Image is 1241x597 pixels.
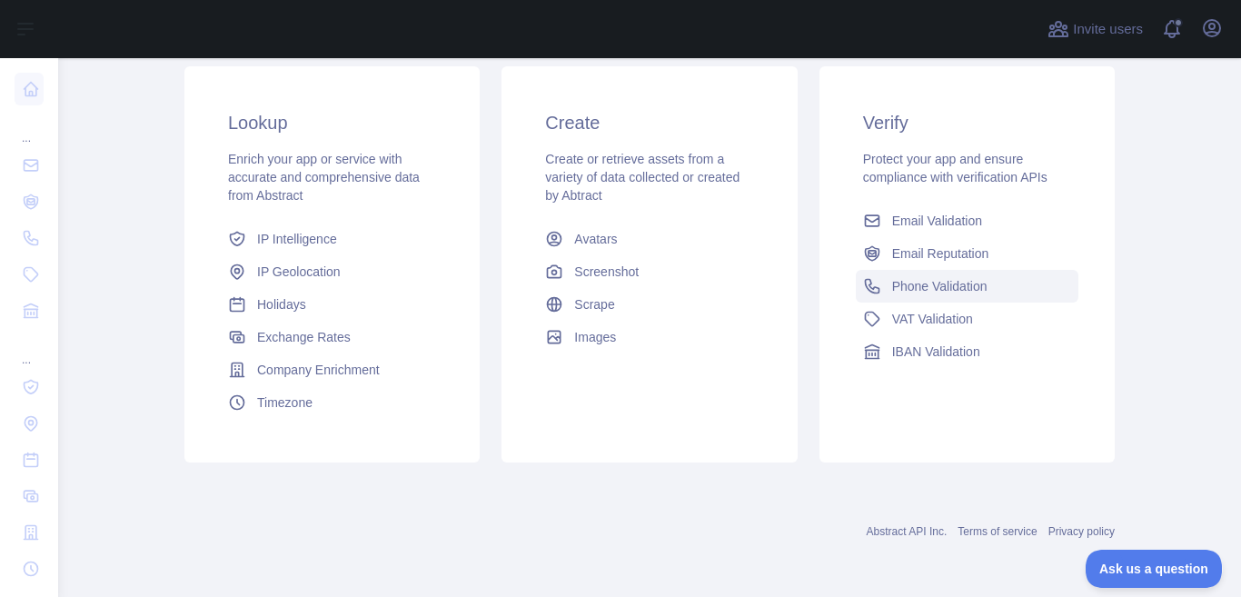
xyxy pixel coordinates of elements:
a: Avatars [538,223,760,255]
span: Invite users [1073,19,1143,40]
span: VAT Validation [892,310,973,328]
a: Email Reputation [856,237,1078,270]
h3: Verify [863,110,1071,135]
span: Exchange Rates [257,328,351,346]
a: Images [538,321,760,353]
span: Scrape [574,295,614,313]
div: ... [15,109,44,145]
span: Protect your app and ensure compliance with verification APIs [863,152,1047,184]
a: Timezone [221,386,443,419]
span: Holidays [257,295,306,313]
a: Privacy policy [1048,525,1115,538]
iframe: Toggle Customer Support [1086,550,1223,588]
a: IP Intelligence [221,223,443,255]
span: IP Geolocation [257,263,341,281]
span: Images [574,328,616,346]
button: Invite users [1044,15,1147,44]
a: Terms of service [958,525,1037,538]
a: IP Geolocation [221,255,443,288]
span: Avatars [574,230,617,248]
a: Screenshot [538,255,760,288]
span: Company Enrichment [257,361,380,379]
a: Email Validation [856,204,1078,237]
a: Phone Validation [856,270,1078,303]
a: IBAN Validation [856,335,1078,368]
a: Holidays [221,288,443,321]
h3: Create [545,110,753,135]
span: Email Reputation [892,244,989,263]
span: IP Intelligence [257,230,337,248]
span: Email Validation [892,212,982,230]
a: Scrape [538,288,760,321]
span: Screenshot [574,263,639,281]
a: Exchange Rates [221,321,443,353]
span: IBAN Validation [892,343,980,361]
span: Enrich your app or service with accurate and comprehensive data from Abstract [228,152,420,203]
div: ... [15,331,44,367]
span: Timezone [257,393,313,412]
a: Company Enrichment [221,353,443,386]
span: Phone Validation [892,277,988,295]
h3: Lookup [228,110,436,135]
span: Create or retrieve assets from a variety of data collected or created by Abtract [545,152,740,203]
a: VAT Validation [856,303,1078,335]
a: Abstract API Inc. [867,525,948,538]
